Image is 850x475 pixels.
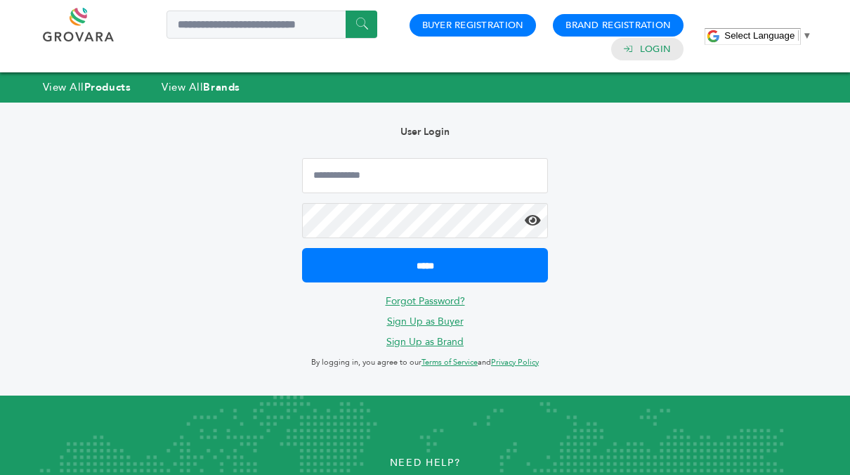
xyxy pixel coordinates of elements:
p: Need Help? [43,453,808,474]
a: Select Language​ [724,30,811,41]
a: Sign Up as Buyer [387,315,464,328]
b: User Login [400,125,450,138]
p: By logging in, you agree to our and [302,354,548,371]
a: Privacy Policy [491,357,539,367]
input: Email Address [302,158,548,193]
span: ▼ [802,30,811,41]
a: Buyer Registration [422,19,524,32]
a: View AllProducts [43,80,131,94]
a: Forgot Password? [386,294,465,308]
a: View AllBrands [162,80,240,94]
a: Sign Up as Brand [386,335,464,349]
strong: Brands [203,80,240,94]
a: Brand Registration [565,19,671,32]
strong: Products [84,80,131,94]
input: Password [302,203,548,238]
span: ​ [798,30,799,41]
a: Terms of Service [421,357,478,367]
a: Login [640,43,671,56]
input: Search a product or brand... [166,11,377,39]
span: Select Language [724,30,795,41]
